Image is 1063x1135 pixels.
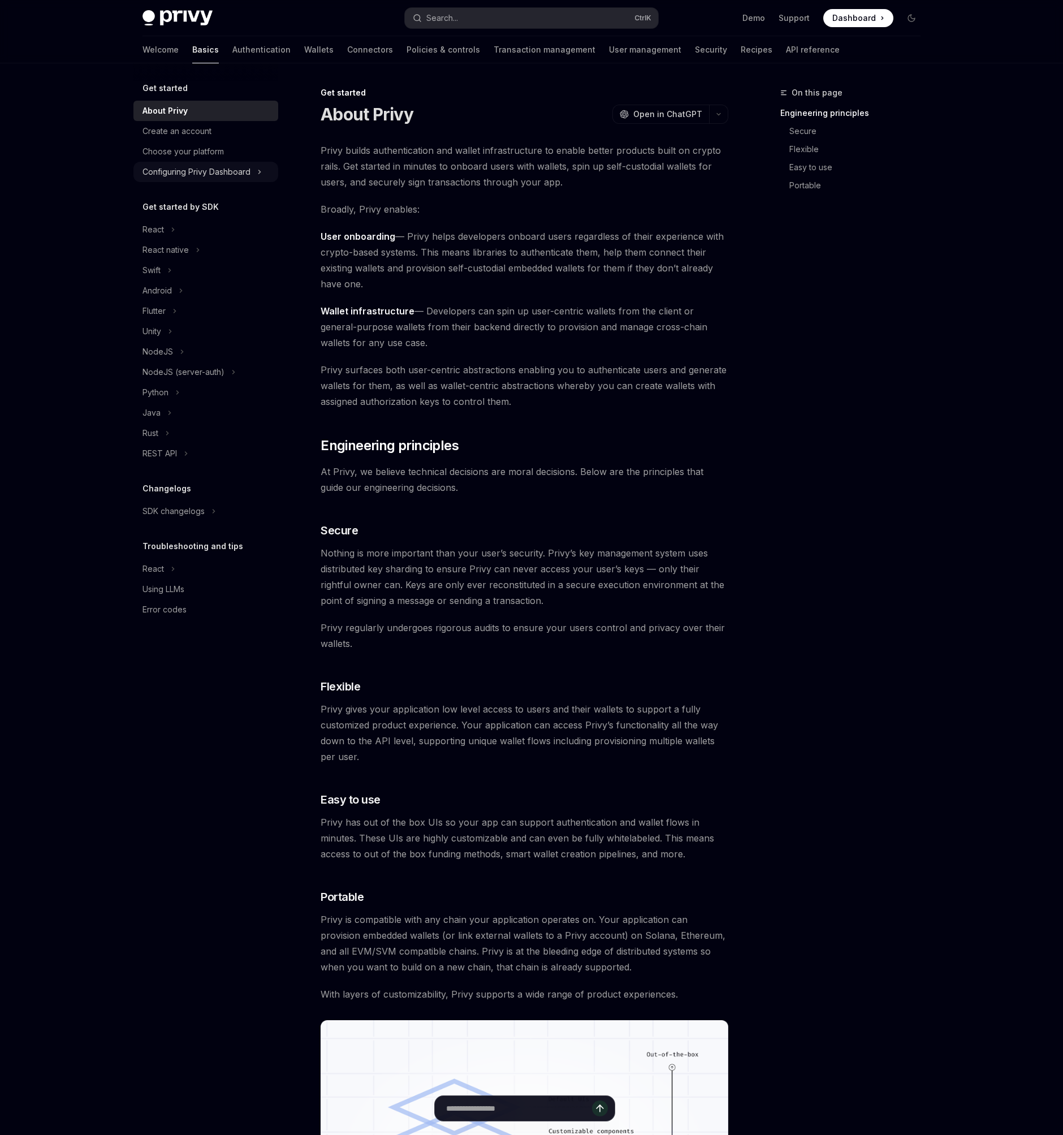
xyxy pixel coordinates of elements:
div: REST API [142,447,177,460]
a: Flexible [780,140,930,158]
button: Toggle React native section [133,240,278,260]
div: Java [142,406,161,420]
span: At Privy, we believe technical decisions are moral decisions. Below are the principles that guide... [321,464,728,495]
a: Recipes [741,36,772,63]
span: — Privy helps developers onboard users regardless of their experience with crypto-based systems. ... [321,228,728,292]
button: Toggle Configuring Privy Dashboard section [133,162,278,182]
a: Basics [192,36,219,63]
button: Toggle Swift section [133,260,278,280]
div: React native [142,243,189,257]
div: NodeJS [142,345,173,359]
span: Nothing is more important than your user’s security. Privy’s key management system uses distribut... [321,545,728,609]
div: Configuring Privy Dashboard [142,165,250,179]
a: User management [609,36,681,63]
a: Engineering principles [780,104,930,122]
a: Demo [742,12,765,24]
a: Dashboard [823,9,893,27]
a: Connectors [347,36,393,63]
strong: Wallet infrastructure [321,305,414,317]
div: Error codes [142,603,187,616]
button: Send message [592,1101,608,1116]
span: Open in ChatGPT [633,109,702,120]
div: Get started [321,87,728,98]
a: Secure [780,122,930,140]
a: Error codes [133,599,278,620]
a: Choose your platform [133,141,278,162]
span: Privy gives your application low level access to users and their wallets to support a fully custo... [321,701,728,765]
div: React [142,223,164,236]
span: Portable [321,889,364,905]
a: About Privy [133,101,278,121]
span: — Developers can spin up user-centric wallets from the client or general-purpose wallets from the... [321,303,728,351]
button: Toggle Android section [133,280,278,301]
button: Open in ChatGPT [612,105,709,124]
div: Rust [142,426,158,440]
a: Support [779,12,810,24]
h5: Troubleshooting and tips [142,540,243,553]
span: Privy surfaces both user-centric abstractions enabling you to authenticate users and generate wal... [321,362,728,409]
div: Search... [426,11,458,25]
input: Ask a question... [446,1096,592,1121]
button: Toggle REST API section [133,443,278,464]
button: Open search [405,8,658,28]
button: Toggle Java section [133,403,278,423]
button: Toggle dark mode [902,9,921,27]
div: Flutter [142,304,166,318]
span: Flexible [321,679,360,694]
div: Unity [142,325,161,338]
span: Secure [321,523,358,538]
div: About Privy [142,104,188,118]
span: Broadly, Privy enables: [321,201,728,217]
button: Toggle React section [133,559,278,579]
span: Privy regularly undergoes rigorous audits to ensure your users control and privacy over their wal... [321,620,728,651]
a: Authentication [232,36,291,63]
div: Using LLMs [142,582,184,596]
button: Toggle SDK changelogs section [133,501,278,521]
a: Portable [780,176,930,195]
div: Android [142,284,172,297]
button: Toggle Rust section [133,423,278,443]
span: Engineering principles [321,437,459,455]
span: Ctrl K [634,14,651,23]
span: On this page [792,86,842,100]
button: Toggle React section [133,219,278,240]
a: API reference [786,36,840,63]
div: Create an account [142,124,211,138]
span: Privy has out of the box UIs so your app can support authentication and wallet flows in minutes. ... [321,814,728,862]
a: Using LLMs [133,579,278,599]
a: Welcome [142,36,179,63]
a: Policies & controls [407,36,480,63]
div: React [142,562,164,576]
img: dark logo [142,10,213,26]
a: Create an account [133,121,278,141]
h5: Get started by SDK [142,200,219,214]
span: Dashboard [832,12,876,24]
span: Easy to use [321,792,381,808]
strong: User onboarding [321,231,395,242]
h1: About Privy [321,104,413,124]
button: Toggle Unity section [133,321,278,342]
div: Choose your platform [142,145,224,158]
span: Privy is compatible with any chain your application operates on. Your application can provision e... [321,912,728,975]
a: Transaction management [494,36,595,63]
h5: Get started [142,81,188,95]
button: Toggle Flutter section [133,301,278,321]
div: SDK changelogs [142,504,205,518]
div: NodeJS (server-auth) [142,365,224,379]
span: Privy builds authentication and wallet infrastructure to enable better products built on crypto r... [321,143,728,190]
div: Swift [142,264,161,277]
h5: Changelogs [142,482,191,495]
button: Toggle Python section [133,382,278,403]
button: Toggle NodeJS (server-auth) section [133,362,278,382]
a: Wallets [304,36,334,63]
a: Security [695,36,727,63]
button: Toggle NodeJS section [133,342,278,362]
span: With layers of customizability, Privy supports a wide range of product experiences. [321,986,728,1002]
a: Easy to use [780,158,930,176]
div: Python [142,386,168,399]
